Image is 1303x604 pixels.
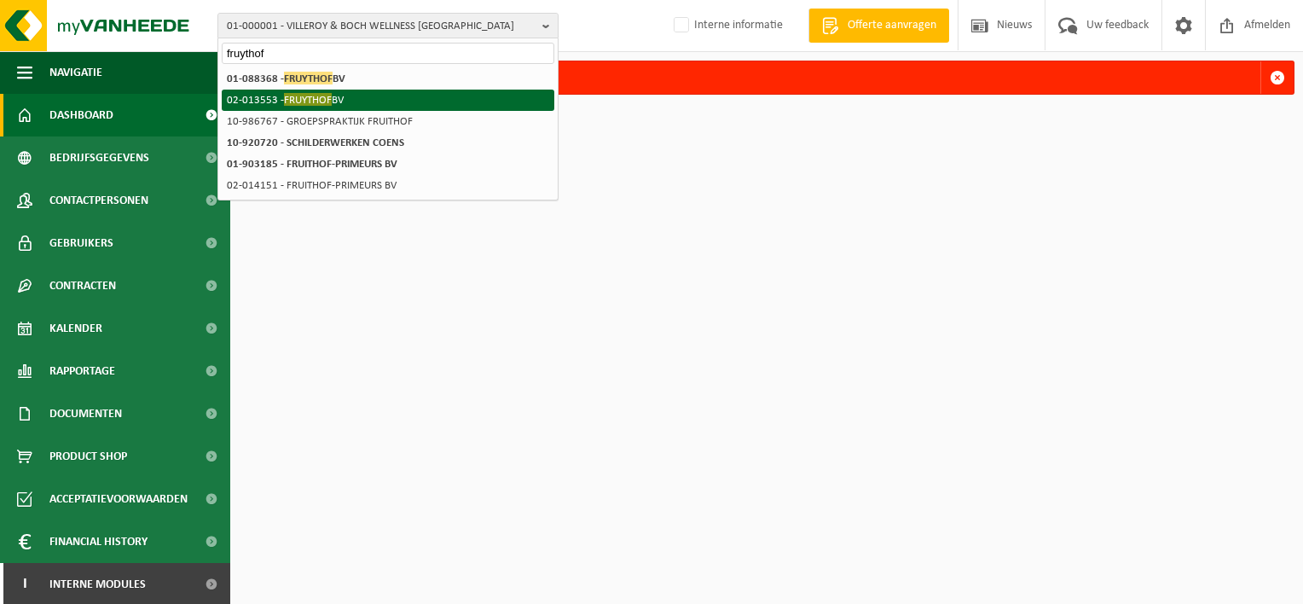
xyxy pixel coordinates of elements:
[284,93,332,106] span: FRUYTHOF
[222,111,554,132] li: 10-986767 - GROEPSPRAKTIJK FRUITHOF
[217,13,559,38] button: 01-000001 - VILLEROY & BOCH WELLNESS [GEOGRAPHIC_DATA]
[808,9,949,43] a: Offerte aanvragen
[49,435,127,478] span: Product Shop
[49,94,113,136] span: Dashboard
[49,307,102,350] span: Kalender
[284,72,333,84] span: FRUYTHOF
[49,222,113,264] span: Gebruikers
[670,13,783,38] label: Interne informatie
[222,43,554,64] input: Zoeken naar gekoppelde vestigingen
[222,90,554,111] li: 02-013553 - BV
[49,264,116,307] span: Contracten
[49,478,188,520] span: Acceptatievoorwaarden
[227,137,404,148] strong: 10-920720 - SCHILDERWERKEN COENS
[227,72,345,84] strong: 01-088368 - BV
[227,159,397,170] strong: 01-903185 - FRUITHOF-PRIMEURS BV
[49,392,122,435] span: Documenten
[270,61,1260,94] div: Deze party bestaat niet
[843,17,941,34] span: Offerte aanvragen
[49,136,149,179] span: Bedrijfsgegevens
[227,14,536,39] span: 01-000001 - VILLEROY & BOCH WELLNESS [GEOGRAPHIC_DATA]
[49,350,115,392] span: Rapportage
[222,175,554,196] li: 02-014151 - FRUITHOF-PRIMEURS BV
[49,179,148,222] span: Contactpersonen
[49,520,148,563] span: Financial History
[49,51,102,94] span: Navigatie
